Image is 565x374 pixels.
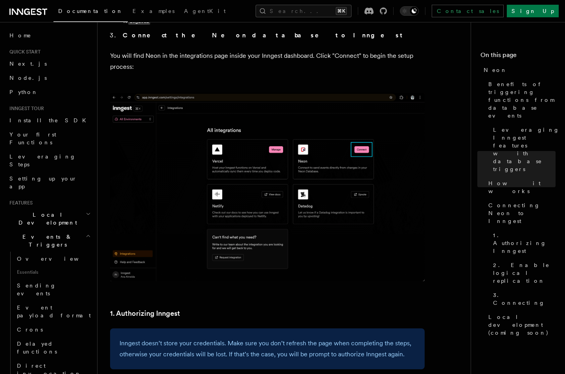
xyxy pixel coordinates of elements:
span: Leveraging Inngest features with database triggers [493,126,559,173]
kbd: ⌘K [336,7,347,15]
code: logical [128,18,150,25]
p: You will find Neon in the integrations page inside your Inngest dashboard. Click "Connect" to beg... [110,50,425,72]
span: Overview [17,256,98,262]
button: Events & Triggers [6,230,92,252]
a: Overview [14,252,92,266]
a: Benefits of triggering functions from database events [485,77,556,123]
a: 3. Connecting [490,288,556,310]
a: Sign Up [507,5,559,17]
a: Documentation [53,2,128,22]
button: Local Development [6,208,92,230]
a: Sending events [14,278,92,300]
span: Quick start [6,49,40,55]
span: Node.js [9,75,47,81]
a: AgentKit [179,2,230,21]
a: Setting up your app [6,171,92,193]
span: Install the SDK [9,117,91,123]
a: 1. Authorizing Inngest [110,308,180,319]
span: Leveraging Steps [9,153,76,168]
a: Node.js [6,71,92,85]
span: Python [9,89,38,95]
span: Crons [17,326,43,333]
span: Features [6,200,33,206]
span: Next.js [9,61,47,67]
a: Your first Functions [6,127,92,149]
a: Examples [128,2,179,21]
a: Connecting Neon to Inngest [485,198,556,228]
button: Search...⌘K [256,5,352,17]
span: Local Development [6,211,86,227]
span: 2. Enable logical replication [493,261,556,285]
a: 1. Authorizing Inngest [490,228,556,258]
span: Events & Triggers [6,233,86,249]
a: Contact sales [432,5,504,17]
a: Python [6,85,92,99]
span: Home [9,31,31,39]
a: Install the SDK [6,113,92,127]
a: Crons [14,322,92,337]
a: 2. Enable logical replication [490,258,556,288]
a: Next.js [6,57,92,71]
span: Delayed functions [17,341,57,355]
a: Leveraging Inngest features with database triggers [490,123,556,176]
span: Documentation [58,8,123,14]
span: Connecting Neon to Inngest [488,201,556,225]
span: Neon [484,66,507,74]
a: Leveraging Steps [6,149,92,171]
span: How it works [488,179,556,195]
strong: Connect the Neon database to Inngest [123,31,406,39]
span: Examples [133,8,175,14]
a: Event payload format [14,300,92,322]
span: Essentials [14,266,92,278]
a: Delayed functions [14,337,92,359]
img: Neon integration card inside the Inngest integrations page [110,93,425,281]
span: AgentKit [184,8,226,14]
a: Home [6,28,92,42]
span: Inngest tour [6,105,44,112]
a: Neon [480,63,556,77]
a: How it works [485,176,556,198]
span: Event payload format [17,304,91,319]
p: Inngest doesn’t store your credentials. Make sure you don’t refresh the page when completing the ... [120,338,415,360]
span: 1. Authorizing Inngest [493,231,556,255]
span: Sending events [17,282,56,297]
span: Setting up your app [9,175,77,190]
a: Local development (coming soon) [485,310,556,340]
span: Your first Functions [9,131,56,146]
h4: On this page [480,50,556,63]
span: Local development (coming soon) [488,313,556,337]
span: 3. Connecting [493,291,556,307]
span: Benefits of triggering functions from database events [488,80,556,120]
button: Toggle dark mode [400,6,419,16]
